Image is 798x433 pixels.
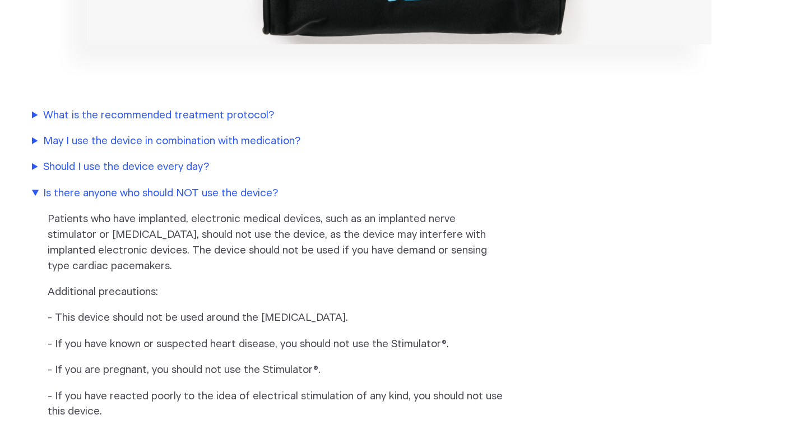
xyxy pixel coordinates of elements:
[48,362,505,378] p: - If you are pregnant, you should not use the Stimulator®.
[48,284,505,300] p: Additional precautions:
[48,310,505,326] p: - This device should not be used around the [MEDICAL_DATA].
[32,186,503,201] summary: Is there anyone who should NOT use the device?
[48,389,505,420] p: - If you have reacted poorly to the idea of electrical stimulation of any kind, you should not us...
[48,337,505,352] p: - If you have known or suspected heart disease, you should not use the Stimulator®.
[32,159,503,175] summary: Should I use the device every day?
[48,211,505,274] p: Patients who have implanted, electronic medical devices, such as an implanted nerve stimulator or...
[32,108,503,123] summary: What is the recommended treatment protocol?
[32,133,503,149] summary: May I use the device in combination with medication?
